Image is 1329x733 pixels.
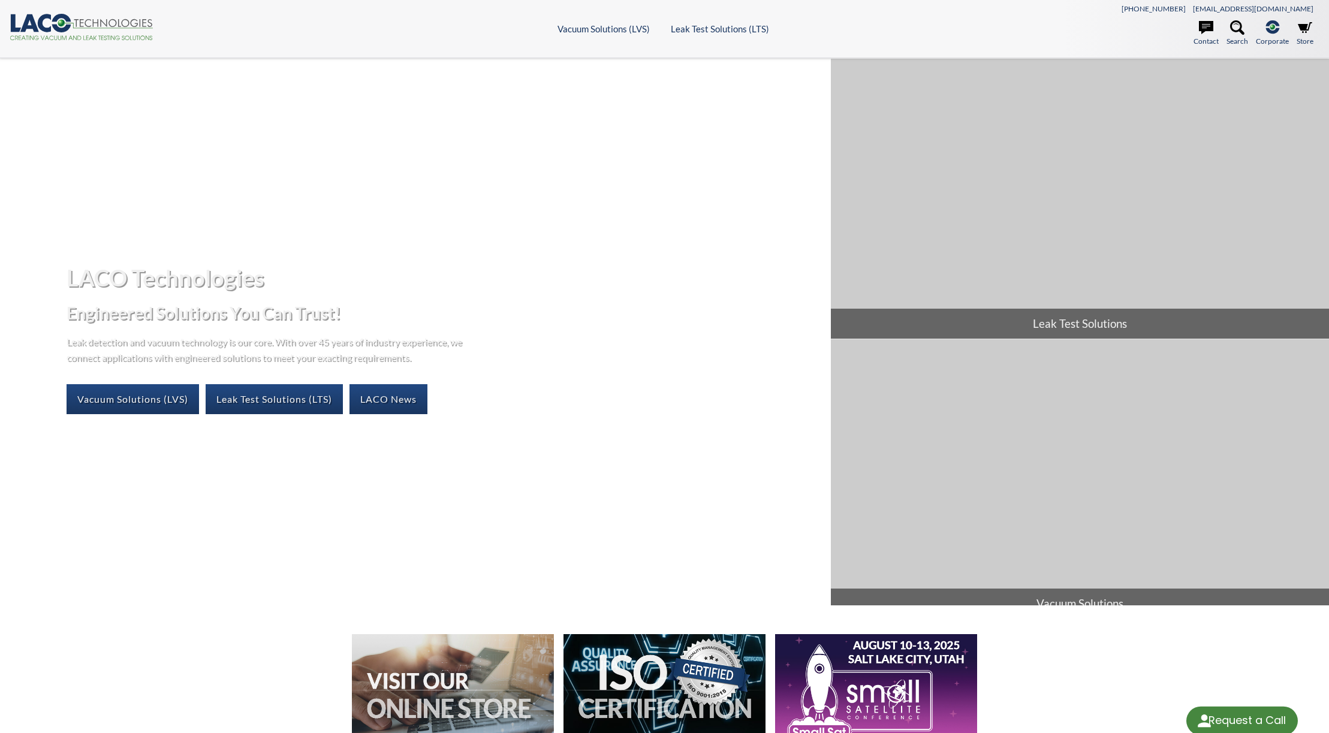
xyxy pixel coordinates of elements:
[671,23,769,34] a: Leak Test Solutions (LTS)
[1297,20,1313,47] a: Store
[831,309,1329,339] span: Leak Test Solutions
[349,384,427,414] a: LACO News
[1256,35,1289,47] span: Corporate
[1194,20,1219,47] a: Contact
[206,384,343,414] a: Leak Test Solutions (LTS)
[1122,4,1186,13] a: [PHONE_NUMBER]
[831,59,1329,339] a: Leak Test Solutions
[67,302,821,324] h2: Engineered Solutions You Can Trust!
[1195,711,1214,731] img: round button
[67,384,199,414] a: Vacuum Solutions (LVS)
[1193,4,1313,13] a: [EMAIL_ADDRESS][DOMAIN_NAME]
[831,339,1329,619] a: Vacuum Solutions
[67,334,468,364] p: Leak detection and vacuum technology is our core. With over 45 years of industry experience, we c...
[831,589,1329,619] span: Vacuum Solutions
[557,23,650,34] a: Vacuum Solutions (LVS)
[67,263,821,292] h1: LACO Technologies
[1226,20,1248,47] a: Search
